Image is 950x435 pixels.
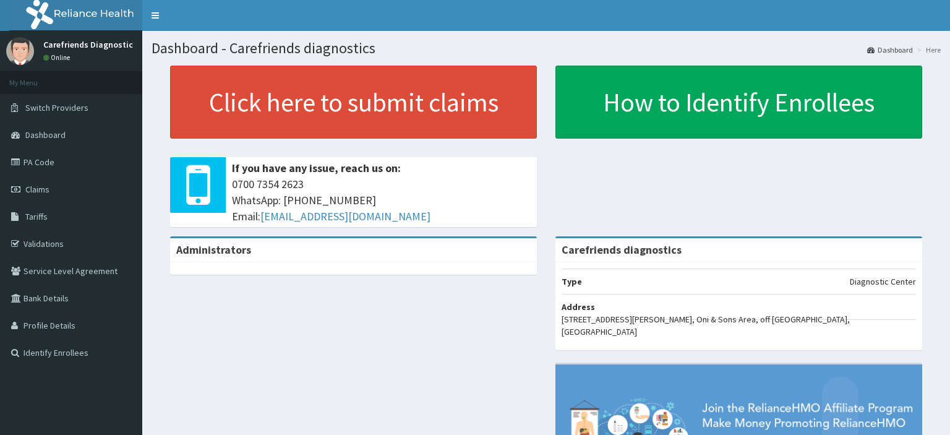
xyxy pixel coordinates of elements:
h1: Dashboard - Carefriends diagnostics [152,40,941,56]
img: User Image [6,37,34,65]
p: [STREET_ADDRESS][PERSON_NAME], Oni & Sons Area, off [GEOGRAPHIC_DATA], [GEOGRAPHIC_DATA] [562,313,916,338]
a: Online [43,53,73,62]
b: Address [562,301,595,312]
a: Dashboard [867,45,913,55]
span: Switch Providers [25,102,88,113]
span: Dashboard [25,129,66,140]
b: If you have any issue, reach us on: [232,161,401,175]
p: Carefriends Diagnostic [43,40,133,49]
strong: Carefriends diagnostics [562,243,682,257]
a: Click here to submit claims [170,66,537,139]
a: [EMAIL_ADDRESS][DOMAIN_NAME] [260,209,430,223]
b: Type [562,276,582,287]
span: 0700 7354 2623 WhatsApp: [PHONE_NUMBER] Email: [232,176,531,224]
span: Tariffs [25,211,48,222]
span: Claims [25,184,49,195]
b: Administrators [176,243,251,257]
p: Diagnostic Center [850,275,916,288]
a: How to Identify Enrollees [555,66,922,139]
li: Here [914,45,941,55]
